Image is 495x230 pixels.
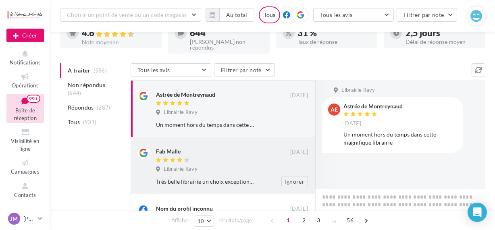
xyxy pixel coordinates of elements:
[328,214,341,227] span: ...
[343,104,403,109] div: Astrée de Montreynaud
[12,82,39,89] span: Opérations
[27,95,40,103] div: 99+
[10,215,18,223] span: JM
[68,81,105,89] span: Non répondus
[82,39,155,45] div: Note moyenne
[67,11,186,18] span: Choisir un point de vente ou un code magasin
[6,70,44,90] a: Opérations
[298,39,371,45] div: Taux de réponse
[11,168,40,175] span: Campagnes
[6,48,44,67] button: Notifications
[23,215,35,223] p: [PERSON_NAME]
[156,121,256,129] div: Un moment hors du temps dans cette magnifique librairie
[6,29,44,42] button: Créer
[331,106,338,114] span: Ae
[6,211,44,226] a: JM [PERSON_NAME]
[6,157,44,176] a: Campagnes
[68,90,81,96] span: (644)
[290,92,308,99] span: [DATE]
[214,63,275,77] button: Filtrer par note
[6,29,44,42] div: Nouvelle campagne
[6,94,44,123] a: Boîte de réception99+
[198,218,204,224] span: 10
[218,217,252,224] span: résultats/page
[137,66,170,73] span: Tous les avis
[312,214,325,227] span: 3
[97,104,110,111] span: (287)
[313,8,394,22] button: Tous les avis
[206,8,254,22] button: Au total
[83,119,97,125] span: (931)
[259,6,280,23] div: Tous
[131,63,211,77] button: Tous les avis
[10,59,41,66] span: Notifications
[281,176,308,187] button: Ignorer
[406,39,479,45] div: Délai de réponse moyen
[60,8,201,22] button: Choisir un point de vente ou un code magasin
[343,131,457,147] div: Un moment hors du temps dans cette magnifique librairie
[156,178,256,186] div: Très belle librairie un choix exceptionnel de livres du personnel hyper compétent cependant domma...
[406,29,479,37] div: 2,5 jours
[82,29,155,38] div: 4.6
[164,166,198,173] span: Librairie Ravy
[190,39,263,50] div: [PERSON_NAME] non répondus
[290,205,308,213] span: [DATE]
[156,91,215,99] div: Astrée de Montreynaud
[11,138,39,152] span: Visibilité en ligne
[343,120,361,127] span: [DATE]
[194,215,214,227] button: 10
[190,29,263,37] div: 644
[68,118,80,126] span: Tous
[297,214,310,227] span: 2
[468,203,487,222] div: Open Intercom Messenger
[68,104,94,112] span: Répondus
[219,8,254,22] button: Au total
[6,180,44,200] a: Contacts
[6,203,44,223] a: Médiathèque
[171,217,189,224] span: Afficher
[343,214,357,227] span: 56
[156,205,213,213] div: Nom du profil inconnu
[164,109,198,116] span: Librairie Ravy
[298,29,371,37] div: 31 %
[14,192,36,198] span: Contacts
[6,126,44,153] a: Visibilité en ligne
[397,8,458,22] button: Filtrer par note
[282,214,295,227] span: 1
[320,11,353,18] span: Tous les avis
[290,149,308,156] span: [DATE]
[14,107,37,121] span: Boîte de réception
[341,87,375,94] span: Librairie Ravy
[156,147,181,155] div: Fab Malle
